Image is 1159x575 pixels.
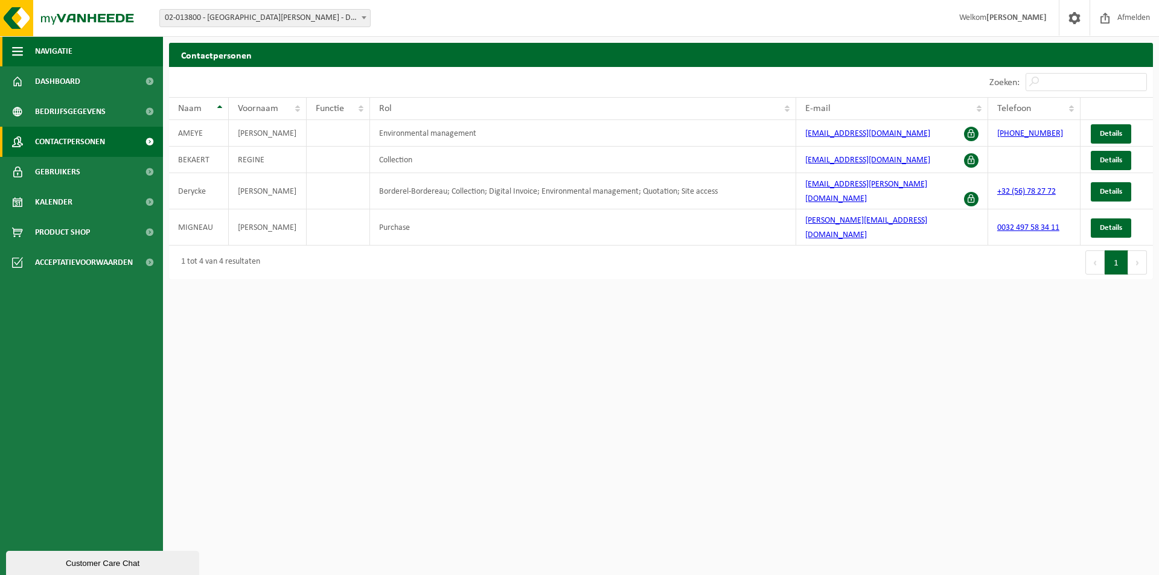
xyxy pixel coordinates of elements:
td: REGINE [229,147,307,173]
strong: [PERSON_NAME] [986,13,1047,22]
td: MIGNEAU [169,209,229,246]
span: 02-013800 - BLUE WOODS HOTEL - DEERLIJK [160,10,370,27]
span: 02-013800 - BLUE WOODS HOTEL - DEERLIJK [159,9,371,27]
a: [PHONE_NUMBER] [997,129,1063,138]
span: Product Shop [35,217,90,247]
span: Kalender [35,187,72,217]
span: Contactpersonen [35,127,105,157]
a: [EMAIL_ADDRESS][DOMAIN_NAME] [805,156,930,165]
span: E-mail [805,104,831,113]
span: Dashboard [35,66,80,97]
span: Bedrijfsgegevens [35,97,106,127]
span: Details [1100,156,1122,164]
a: [PERSON_NAME][EMAIL_ADDRESS][DOMAIN_NAME] [805,216,927,240]
a: Details [1091,151,1131,170]
span: Details [1100,130,1122,138]
span: Acceptatievoorwaarden [35,247,133,278]
td: BEKAERT [169,147,229,173]
a: Details [1091,124,1131,144]
a: Details [1091,182,1131,202]
a: [EMAIL_ADDRESS][PERSON_NAME][DOMAIN_NAME] [805,180,927,203]
td: [PERSON_NAME] [229,120,307,147]
label: Zoeken: [989,78,1020,87]
iframe: chat widget [6,548,202,575]
span: Naam [178,104,202,113]
span: Gebruikers [35,157,80,187]
button: 1 [1105,250,1128,275]
div: 1 tot 4 van 4 resultaten [175,252,260,273]
td: [PERSON_NAME] [229,209,307,246]
td: Environmental management [370,120,796,147]
td: Collection [370,147,796,173]
td: Derycke [169,173,229,209]
span: Rol [379,104,392,113]
h2: Contactpersonen [169,43,1153,66]
a: +32 (56) 78 27 72 [997,187,1056,196]
span: Functie [316,104,344,113]
a: 0032 497 58 34 11 [997,223,1059,232]
button: Previous [1085,250,1105,275]
a: Details [1091,218,1131,238]
button: Next [1128,250,1147,275]
td: AMEYE [169,120,229,147]
span: Telefoon [997,104,1031,113]
span: Details [1100,188,1122,195]
td: [PERSON_NAME] [229,173,307,209]
a: [EMAIL_ADDRESS][DOMAIN_NAME] [805,129,930,138]
td: Purchase [370,209,796,246]
span: Voornaam [238,104,278,113]
span: Navigatie [35,36,72,66]
span: Details [1100,224,1122,232]
td: Borderel-Bordereau; Collection; Digital Invoice; Environmental management; Quotation; Site access [370,173,796,209]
